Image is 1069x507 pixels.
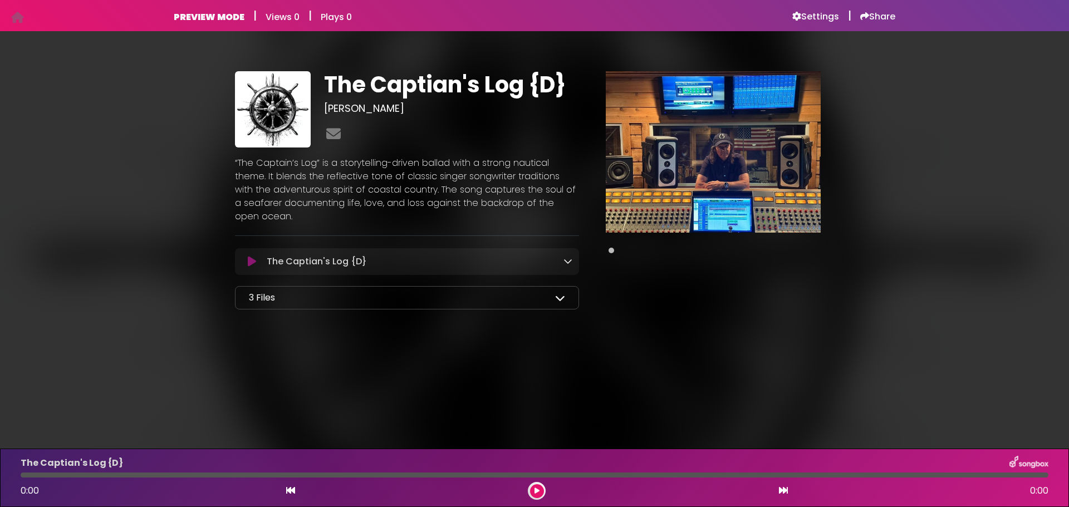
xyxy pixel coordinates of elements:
p: “The Captain’s Log” is a storytelling-driven ballad with a strong nautical theme. It blends the r... [235,156,579,223]
a: Share [860,11,895,22]
h5: | [848,9,851,22]
h6: Views 0 [266,12,300,22]
h5: | [308,9,312,22]
img: JeJpkLSQiK2yEYya7UZe [235,71,311,147]
h5: | [253,9,257,22]
a: Settings [792,11,839,22]
p: 3 Files [249,291,275,304]
p: The Captian's Log {D} [267,255,367,268]
h6: PREVIEW MODE [174,12,244,22]
h6: Plays 0 [321,12,352,22]
img: Main Media [606,71,821,233]
h1: The Captian's Log {D} [324,71,578,98]
h3: [PERSON_NAME] [324,102,578,115]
